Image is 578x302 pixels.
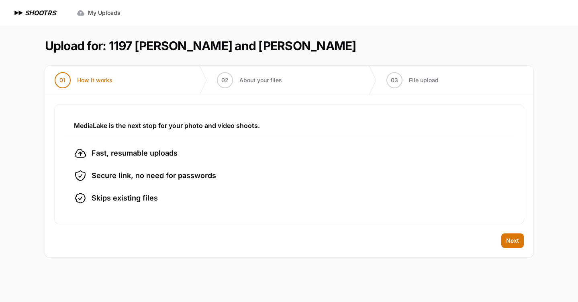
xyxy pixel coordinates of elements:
[377,66,448,95] button: 03 File upload
[391,76,398,84] span: 03
[74,121,504,130] h3: MediaLake is the next stop for your photo and video shoots.
[221,76,229,84] span: 02
[409,76,439,84] span: File upload
[77,76,112,84] span: How it works
[45,66,122,95] button: 01 How it works
[92,170,216,181] span: Secure link, no need for passwords
[45,39,356,53] h1: Upload for: 1197 [PERSON_NAME] and [PERSON_NAME]
[506,237,519,245] span: Next
[88,9,121,17] span: My Uploads
[207,66,292,95] button: 02 About your files
[13,8,25,18] img: SHOOTRS
[92,148,178,159] span: Fast, resumable uploads
[239,76,282,84] span: About your files
[13,8,56,18] a: SHOOTRS SHOOTRS
[72,6,125,20] a: My Uploads
[92,193,158,204] span: Skips existing files
[25,8,56,18] h1: SHOOTRS
[59,76,65,84] span: 01
[501,233,524,248] button: Next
